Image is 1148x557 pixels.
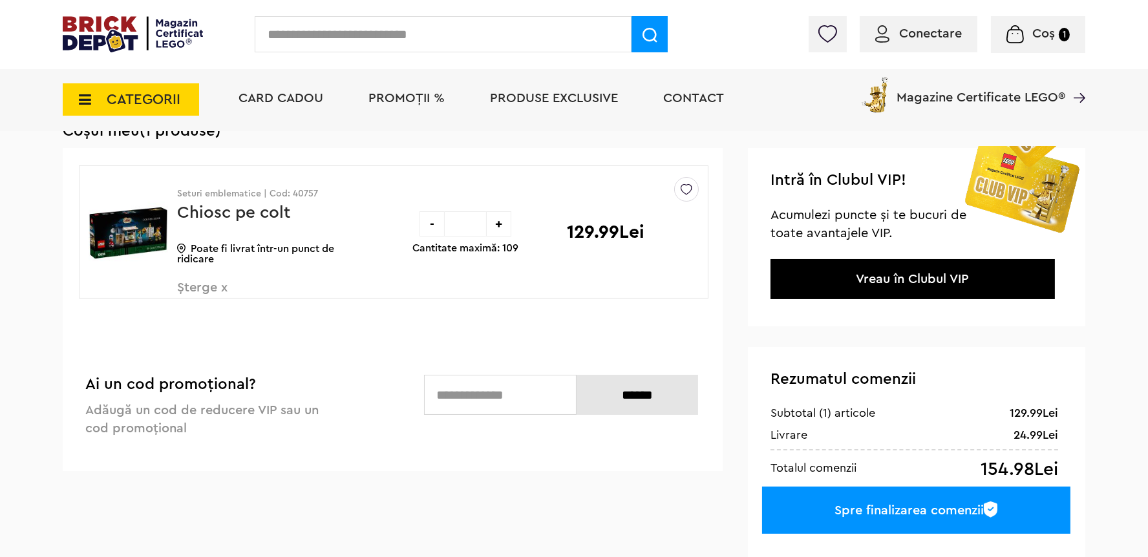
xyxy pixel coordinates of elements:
[771,209,966,240] span: Acumulezi puncte și te bucuri de toate avantajele VIP.
[771,372,916,387] span: Rezumatul comenzii
[875,27,962,40] a: Conectare
[177,189,361,198] p: Seturi emblematice | Cod: 40757
[140,123,220,139] span: (1 produse)
[239,92,323,105] a: Card Cadou
[1010,405,1058,421] div: 129.99Lei
[412,243,518,253] p: Cantitate maximă: 109
[486,211,511,236] div: +
[899,27,962,40] span: Conectare
[771,427,807,443] div: Livrare
[762,487,1070,534] a: Spre finalizarea comenzii
[1059,28,1070,41] small: 1
[490,92,618,105] a: Produse exclusive
[771,405,875,421] div: Subtotal (1) articole
[897,74,1065,104] span: Magazine Certificate LEGO®
[177,244,361,264] p: Poate fi livrat într-un punct de ridicare
[85,377,256,392] span: Ai un cod promoțional?
[856,273,969,286] a: Vreau în Clubul VIP
[1014,427,1058,443] div: 24.99Lei
[771,460,856,476] div: Totalul comenzii
[981,460,1058,479] div: 154.98Lei
[1065,74,1085,87] a: Magazine Certificate LEGO®
[368,92,445,105] a: PROMOȚII %
[177,204,290,221] a: Chiosc pe colt
[107,92,180,107] span: CATEGORII
[420,211,445,236] div: -
[771,173,906,188] span: Intră în Clubul VIP!
[89,184,168,281] img: Chiosc pe colt
[63,122,1085,140] h1: Coșul meu
[85,404,319,435] span: Adăugă un cod de reducere VIP sau un cod promoțional
[1032,27,1055,40] span: Coș
[567,223,644,241] p: 129.99Lei
[177,281,329,309] span: Șterge x
[663,92,724,105] a: Contact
